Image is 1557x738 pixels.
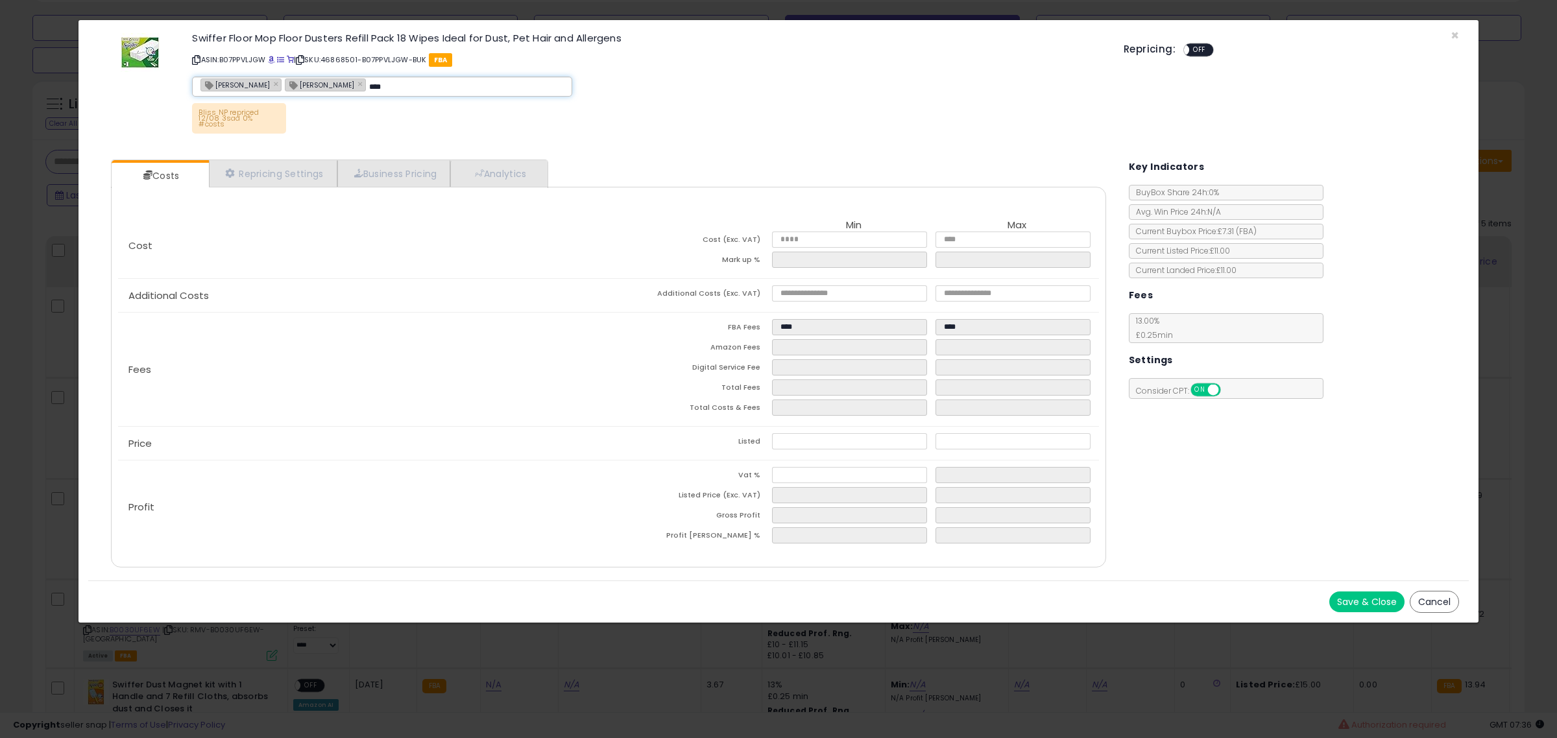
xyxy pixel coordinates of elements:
td: Total Costs & Fees [609,399,772,420]
td: FBA Fees [609,319,772,339]
span: × [1451,26,1459,45]
a: BuyBox page [268,54,275,65]
a: Business Pricing [337,160,451,187]
span: Current Listed Price: £11.00 [1129,245,1230,256]
td: Profit [PERSON_NAME] % [609,527,772,547]
td: Gross Profit [609,507,772,527]
span: Consider CPT: [1129,385,1238,396]
td: Mark up % [609,252,772,272]
a: Analytics [450,160,546,187]
p: Price [118,438,609,449]
a: × [357,78,365,89]
span: FBA [429,53,453,67]
h3: Swiffer Floor Mop Floor Dusters Refill Pack 18 Wipes Ideal for Dust, Pet Hair and Allergens [192,33,1104,43]
button: Save & Close [1329,591,1405,612]
p: ASIN: B07PPVLJGW | SKU: 46868501-B07PPVLJGW-BUK [192,49,1104,70]
a: All offer listings [277,54,284,65]
th: Min [772,220,935,232]
span: BuyBox Share 24h: 0% [1129,187,1219,198]
td: Cost (Exc. VAT) [609,232,772,252]
p: Bliss NP repriced 12/08 3sad 0% #costs [192,103,286,134]
p: Fees [118,364,609,375]
span: £7.31 [1218,226,1257,237]
h5: Key Indicators [1129,159,1205,175]
a: Costs [112,163,208,189]
span: ON [1192,385,1208,396]
td: Listed [609,433,772,453]
td: Listed Price (Exc. VAT) [609,487,772,507]
span: [PERSON_NAME] [201,79,270,90]
td: Additional Costs (Exc. VAT) [609,285,772,305]
span: £0.25 min [1129,329,1173,340]
p: Cost [118,241,609,251]
td: Vat % [609,467,772,487]
span: OFF [1189,45,1210,56]
a: Your listing only [287,54,294,65]
h5: Fees [1129,287,1153,304]
span: Avg. Win Price 24h: N/A [1129,206,1221,217]
th: Max [935,220,1099,232]
span: ( FBA ) [1236,226,1257,237]
h5: Repricing: [1124,44,1176,54]
button: Cancel [1410,591,1459,613]
a: × [273,78,281,89]
span: Current Buybox Price: [1129,226,1257,237]
td: Amazon Fees [609,339,772,359]
td: Total Fees [609,379,772,399]
a: Repricing Settings [209,160,337,187]
p: Additional Costs [118,291,609,301]
span: OFF [1218,385,1239,396]
h5: Settings [1129,352,1173,368]
span: Current Landed Price: £11.00 [1129,265,1237,276]
img: 51wlsZx4r0L._SL60_.jpg [121,33,160,72]
p: Profit [118,502,609,512]
span: [PERSON_NAME] [285,79,354,90]
td: Digital Service Fee [609,359,772,379]
span: 13.00 % [1129,315,1173,340]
